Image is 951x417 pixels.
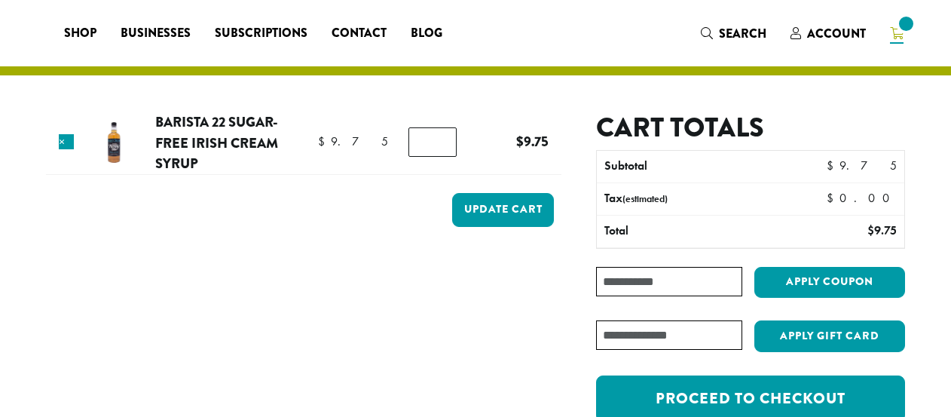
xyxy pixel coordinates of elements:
a: Remove this item [59,134,74,149]
h2: Cart totals [596,112,905,144]
span: Contact [332,24,387,43]
span: Blog [411,24,442,43]
a: Businesses [109,21,203,45]
a: Blog [399,21,454,45]
span: $ [867,222,874,238]
a: Contact [320,21,399,45]
a: Barista 22 Sugar-Free Irish Cream Syrup [155,112,278,173]
button: Apply coupon [754,267,905,298]
th: Subtotal [597,151,781,182]
img: Barista 22 Sugar-Free Irish Cream Syrup [90,118,139,167]
a: Account [778,21,878,46]
bdi: 9.75 [827,158,897,173]
th: Tax [597,183,815,215]
span: Search [719,25,766,42]
span: Account [807,25,866,42]
small: (estimated) [622,192,668,205]
bdi: 0.00 [827,190,897,206]
span: Subscriptions [215,24,307,43]
bdi: 9.75 [318,133,388,149]
span: $ [516,131,524,152]
a: Search [689,21,778,46]
span: $ [318,133,331,149]
span: Businesses [121,24,191,43]
bdi: 9.75 [867,222,897,238]
input: Product quantity [408,127,457,156]
a: Shop [52,21,109,45]
button: Apply Gift Card [754,320,905,352]
span: $ [827,158,839,173]
span: Shop [64,24,96,43]
a: Subscriptions [203,21,320,45]
th: Total [597,216,781,247]
span: $ [827,190,839,206]
button: Update cart [452,193,554,227]
bdi: 9.75 [516,131,549,152]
